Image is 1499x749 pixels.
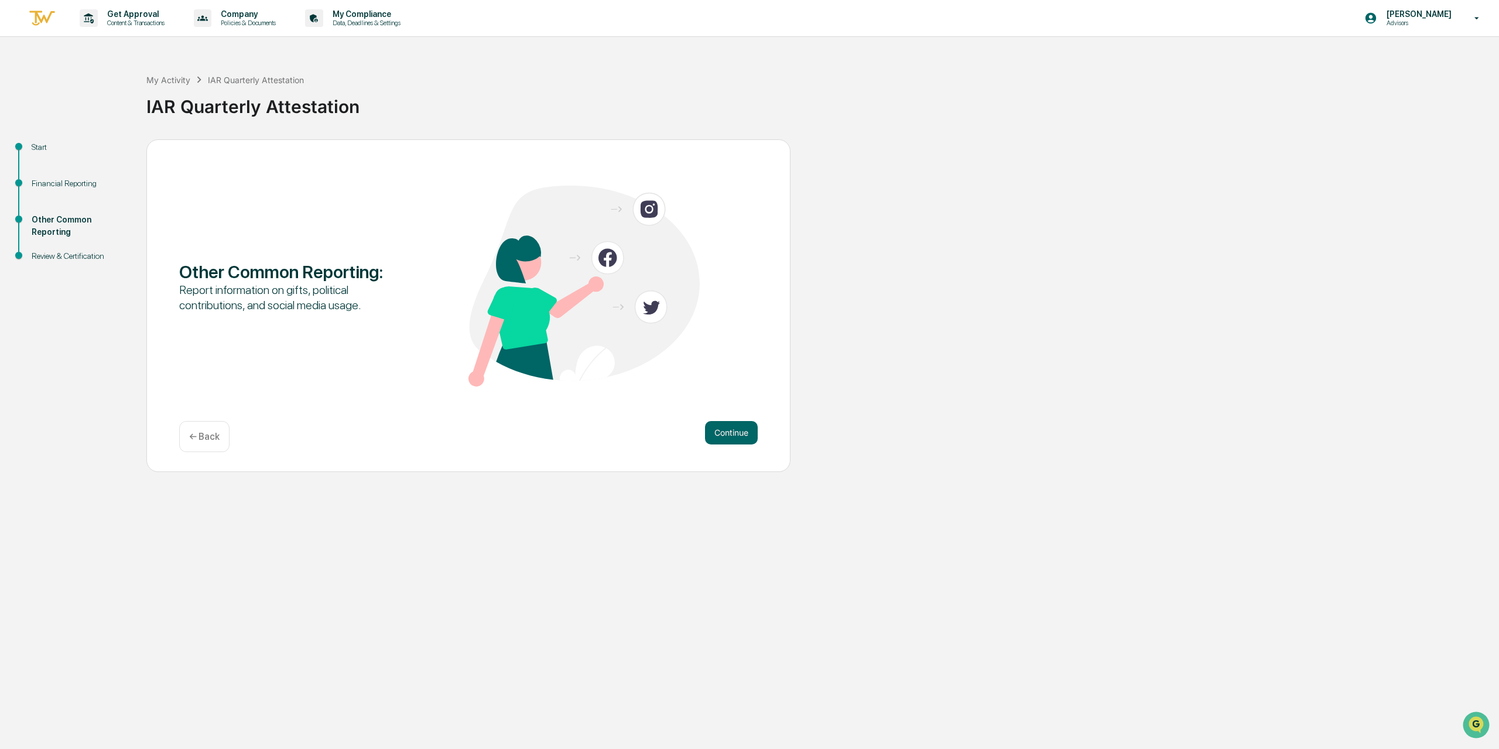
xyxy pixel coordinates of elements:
[211,9,282,19] p: Company
[32,214,128,238] div: Other Common Reporting
[705,421,758,444] button: Continue
[179,282,410,313] div: Report information on gifts, political contributions, and social media usage.
[83,198,142,207] a: Powered byPylon
[80,143,150,164] a: 🗄️Attestations
[32,141,128,153] div: Start
[199,93,213,107] button: Start new chat
[32,177,128,190] div: Financial Reporting
[179,261,410,282] div: Other Common Reporting :
[7,143,80,164] a: 🖐️Preclearance
[146,87,1493,117] div: IAR Quarterly Attestation
[98,19,170,27] p: Content & Transactions
[211,19,282,27] p: Policies & Documents
[1377,19,1457,27] p: Advisors
[32,250,128,262] div: Review & Certification
[146,75,190,85] div: My Activity
[40,101,148,111] div: We're available if you need us!
[323,9,406,19] p: My Compliance
[28,9,56,28] img: logo
[23,170,74,182] span: Data Lookup
[323,19,406,27] p: Data, Deadlines & Settings
[12,171,21,180] div: 🔎
[40,90,192,101] div: Start new chat
[1377,9,1457,19] p: [PERSON_NAME]
[7,165,78,186] a: 🔎Data Lookup
[12,149,21,158] div: 🖐️
[189,431,220,442] p: ← Back
[1462,710,1493,742] iframe: Open customer support
[117,199,142,207] span: Pylon
[468,186,700,387] img: Other Common Reporting
[12,90,33,111] img: 1746055101610-c473b297-6a78-478c-a979-82029cc54cd1
[98,9,170,19] p: Get Approval
[85,149,94,158] div: 🗄️
[97,148,145,159] span: Attestations
[23,148,76,159] span: Preclearance
[12,25,213,43] p: How can we help?
[208,75,304,85] div: IAR Quarterly Attestation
